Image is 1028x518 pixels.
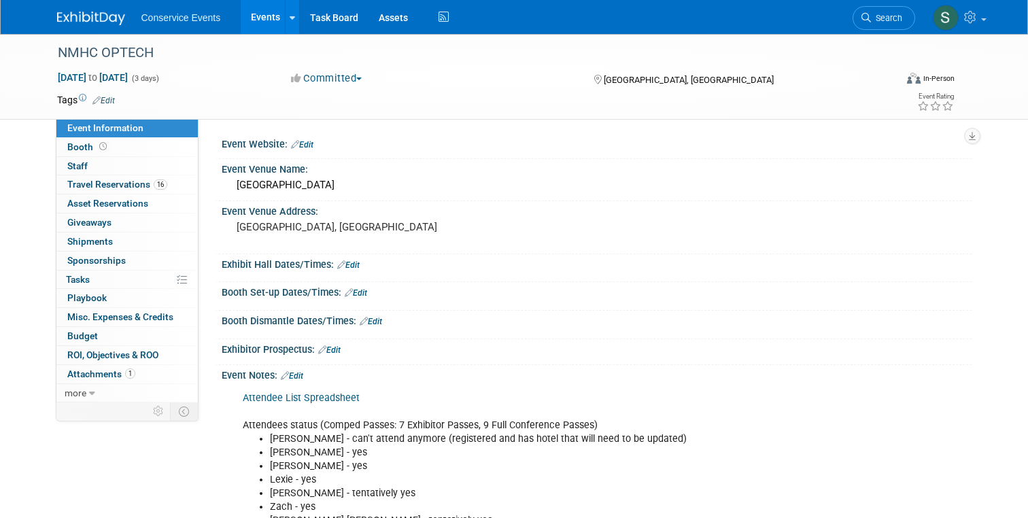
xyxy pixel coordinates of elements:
img: Savannah Doctor [933,5,959,31]
div: Event Venue Address: [222,201,972,218]
a: Staff [56,157,198,175]
span: Giveaways [67,217,112,228]
div: Event Venue Name: [222,159,972,176]
a: Shipments [56,232,198,251]
div: In-Person [923,73,955,84]
a: Misc. Expenses & Credits [56,308,198,326]
a: more [56,384,198,402]
li: [PERSON_NAME] - yes [270,446,818,460]
span: [GEOGRAPHIC_DATA], [GEOGRAPHIC_DATA] [604,75,774,85]
span: Event Information [67,122,143,133]
span: Conservice Events [141,12,221,23]
a: Travel Reservations16 [56,175,198,194]
a: Attachments1 [56,365,198,383]
li: [PERSON_NAME] - yes [270,460,818,473]
li: Zach - yes [270,500,818,514]
a: Budget [56,327,198,345]
a: Tasks [56,271,198,289]
td: Tags [57,93,115,107]
span: Misc. Expenses & Credits [67,311,173,322]
a: Booth [56,138,198,156]
div: Event Website: [222,134,972,152]
span: Travel Reservations [67,179,167,190]
a: Asset Reservations [56,194,198,213]
div: Exhibit Hall Dates/Times: [222,254,972,272]
span: more [65,387,86,398]
span: (3 days) [131,74,159,83]
span: to [86,72,99,83]
a: Playbook [56,289,198,307]
div: NMHC OPTECH [53,41,878,65]
td: Toggle Event Tabs [170,402,198,420]
a: Edit [291,140,313,150]
span: ROI, Objectives & ROO [67,349,158,360]
span: 16 [154,179,167,190]
li: [PERSON_NAME] - can't attend anymore (registered and has hotel that will need to be updated) [270,432,818,446]
img: Format-Inperson.png [907,73,921,84]
a: Edit [318,345,341,355]
a: Attendee List Spreadsheet [243,392,360,404]
span: Attachments [67,368,135,379]
a: Edit [345,288,367,298]
span: Budget [67,330,98,341]
div: Booth Dismantle Dates/Times: [222,311,972,328]
span: 1 [125,368,135,379]
span: Asset Reservations [67,198,148,209]
span: Tasks [66,274,90,285]
li: Lexie - yes [270,473,818,487]
div: Event Rating [917,93,954,100]
img: ExhibitDay [57,12,125,25]
button: Committed [286,71,367,86]
span: [DATE] [DATE] [57,71,128,84]
a: Event Information [56,119,198,137]
div: Booth Set-up Dates/Times: [222,282,972,300]
a: Search [853,6,915,30]
pre: [GEOGRAPHIC_DATA], [GEOGRAPHIC_DATA] [237,221,519,233]
a: Edit [281,371,303,381]
span: Shipments [67,236,113,247]
a: Giveaways [56,213,198,232]
a: Edit [337,260,360,270]
span: Sponsorships [67,255,126,266]
a: Edit [92,96,115,105]
a: Sponsorships [56,252,198,270]
div: Exhibitor Prospectus: [222,339,972,357]
span: Search [871,13,902,23]
div: [GEOGRAPHIC_DATA] [232,175,961,196]
li: [PERSON_NAME] - tentatively yes [270,487,818,500]
div: Event Format [822,71,955,91]
span: Playbook [67,292,107,303]
a: Edit [360,317,382,326]
span: Booth [67,141,109,152]
span: Booth not reserved yet [97,141,109,152]
div: Event Notes: [222,365,972,383]
td: Personalize Event Tab Strip [147,402,171,420]
a: ROI, Objectives & ROO [56,346,198,364]
span: Staff [67,160,88,171]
